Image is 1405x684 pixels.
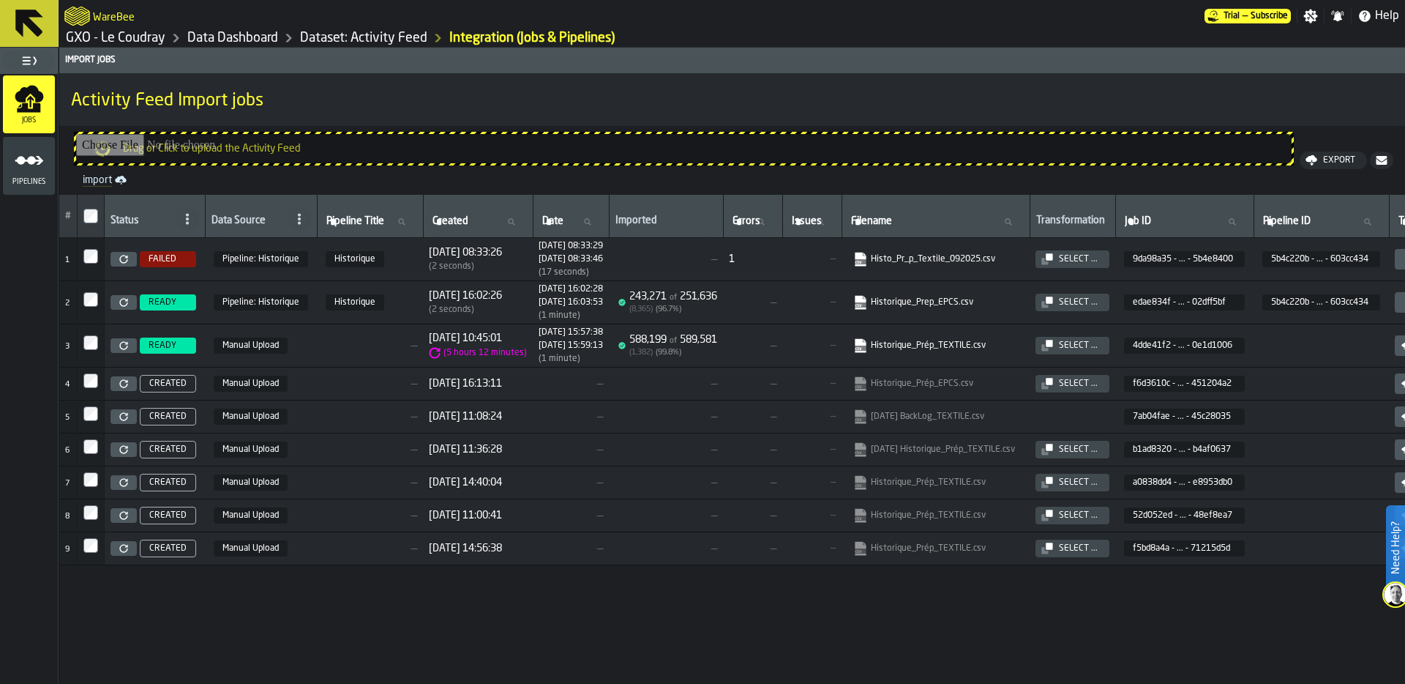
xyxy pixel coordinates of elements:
span: FAILED [149,254,176,264]
span: CREATED [149,445,187,455]
span: # [65,211,71,221]
input: label [789,212,836,231]
span: — [729,510,776,521]
span: b1ad8320-d7e9-4ce0-8529-9737b4af0637 [1124,442,1245,458]
span: — [323,477,417,488]
div: Menu Subscription [1204,9,1291,23]
a: CREATED [137,375,199,393]
button: button-Select ... [1035,375,1109,393]
label: Need Help? [1387,507,1404,589]
a: link-to-/wh/i/efd9e906-5eb9-41af-aac9-d3e075764b8d/import/activity/ [77,171,1291,189]
h2: Sub Title [93,9,135,23]
a: link-to-null [853,541,1015,556]
span: 4 [65,381,70,389]
input: label [730,212,776,231]
input: InputCheckbox-label-react-aria809721803-:rvv: [83,538,98,553]
label: InputCheckbox-label-react-aria809721803-:rvo: [83,292,98,307]
a: READY [137,338,199,354]
span: f5bd8a4a - ... - 71215d5d [1133,543,1233,554]
span: — [788,254,836,264]
button: button- [1370,152,1393,169]
a: link-to-https://s3.eu-west-1.amazonaws.com/import.app.warebee.com/4dde41f2-cdf9-43ec-a037-20160e1... [853,338,1015,353]
header: Import Jobs [59,48,1405,73]
span: [DATE] 11:00:41 [429,510,502,521]
span: Manual Upload [214,508,288,524]
input: Drag or Click to upload the Activity Feed [76,134,1292,163]
button: button-Export [1300,152,1367,169]
span: CREATED [149,510,187,521]
span: 4dde41f2 - ... - 0e1d1006 [1133,341,1233,351]
span: Historique_Prep_EPCS.csv [850,292,1021,313]
span: 3 [65,343,70,351]
div: Data Source [211,215,285,229]
span: label [1263,215,1311,227]
span: of [670,337,677,345]
a: READY [137,294,199,311]
input: label [539,212,603,231]
input: label [1122,212,1248,231]
div: 243,271 251,636 [629,291,717,302]
a: CREATED [137,507,199,524]
span: Historique_Prép_EPCS.csv [850,373,1021,394]
div: Imported [615,215,717,229]
span: — [615,510,717,521]
a: link-to-/wh/i/efd9e906-5eb9-41af-aac9-d3e075764b8d/data/activity [300,30,427,46]
div: Select ... [1053,297,1104,308]
span: Trial [1224,11,1240,21]
div: Started at 1754924258916 [539,327,603,338]
span: label [326,215,384,227]
span: 5b4c220b-78c1-4c78-a5a9-17f4603cc434 [214,294,308,311]
span: — [323,378,417,390]
label: InputCheckbox-label-react-aria809721803-:rvp: [83,335,98,350]
span: — [615,378,717,390]
span: 52d052ed - ... - 48ef8ea7 [1133,510,1233,521]
span: ( 1,382 ) [629,349,653,357]
span: 2 [65,300,70,308]
span: — [1243,11,1248,21]
span: Manual Upload [214,338,288,354]
span: Historique [326,251,384,267]
span: Subscribe [1251,11,1288,21]
div: Integration (Jobs & Pipelines) [449,30,615,46]
span: f6d3610c - ... - 451204a2 [1133,379,1233,389]
span: 9da98a35 - ... - 5b4e8400 [1133,254,1233,264]
span: Manual Upload [214,475,288,491]
span: — [729,411,776,423]
div: Time between creation and start (import delay / Re-Import) [429,305,502,315]
span: label [432,215,468,227]
div: Select ... [1053,477,1104,488]
span: — [539,378,603,390]
span: READY [149,297,176,308]
a: link-to-/wh/i/efd9e906-5eb9-41af-aac9-d3e075764b8d [66,30,165,46]
span: 6 [65,447,70,455]
span: — [788,477,836,488]
input: InputCheckbox-label-react-aria809721803-:rvn: [83,249,98,264]
button: button-Select ... [1035,337,1109,354]
label: InputCheckbox-label-react-aria809721803-:rvc: [83,209,98,223]
input: InputCheckbox-label-react-aria809721803-:rvq: [83,373,98,388]
input: InputCheckbox-label-react-aria809721803-:rvt: [83,472,98,487]
a: link-to-null [853,475,1015,490]
div: Import Jobs [62,55,1402,65]
div: Import duration (start to completion) [539,267,603,278]
span: — [788,412,836,422]
a: link-to-https://s3.eu-west-1.amazonaws.com/import.app.warebee.com/9da98a35-2fab-4c51-b727-f9aa5b4... [853,252,1015,267]
span: a0838dd4 - ... - e8953db0 [1133,477,1233,488]
a: CREATED [137,474,199,491]
span: — [729,378,776,390]
span: CREATED [149,412,187,422]
span: 1 [65,256,70,264]
span: CREATED [149,543,187,554]
button: button-Select ... [1035,250,1109,268]
span: [DATE] 11:08:24 [429,411,502,423]
span: — [539,543,603,554]
label: button-toggle-Toggle Full Menu [3,51,55,71]
label: InputCheckbox-label-react-aria809721803-:rvu: [83,505,98,520]
button: button-Select ... [1035,441,1109,458]
span: ( 99.8 %) [656,349,681,357]
span: label [792,215,822,227]
div: Import duration (start to completion) [539,354,603,364]
div: Select ... [1053,379,1104,389]
span: — [323,543,417,554]
span: Historique_Prép_TEXTILE.csv [850,335,1021,356]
